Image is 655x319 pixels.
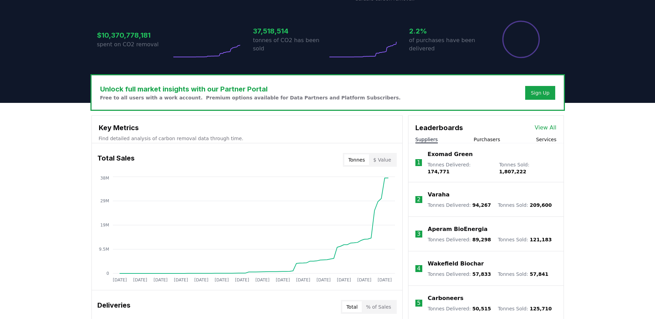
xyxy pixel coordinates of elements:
[472,202,491,208] span: 94,267
[417,158,420,167] p: 1
[133,278,147,282] tspan: [DATE]
[427,150,473,158] a: Exomad Green
[174,278,188,282] tspan: [DATE]
[472,271,491,277] span: 57,833
[530,306,552,311] span: 125,710
[417,264,421,273] p: 4
[498,271,548,278] p: Tonnes Sold :
[99,247,109,252] tspan: 9.5M
[535,124,557,132] a: View All
[235,278,249,282] tspan: [DATE]
[357,278,371,282] tspan: [DATE]
[498,202,552,209] p: Tonnes Sold :
[342,301,362,312] button: Total
[214,278,229,282] tspan: [DATE]
[100,223,109,228] tspan: 19M
[428,202,491,209] p: Tonnes Delivered :
[428,271,491,278] p: Tonnes Delivered :
[100,84,401,94] h3: Unlock full market insights with our Partner Portal
[362,301,395,312] button: % of Sales
[474,136,500,143] button: Purchasers
[531,89,549,96] a: Sign Up
[100,176,109,181] tspan: 38M
[498,236,552,243] p: Tonnes Sold :
[530,237,552,242] span: 121,183
[337,278,351,282] tspan: [DATE]
[113,278,127,282] tspan: [DATE]
[428,191,450,199] a: Varaha
[428,260,484,268] a: Wakefield Biochar
[100,94,401,101] p: Free to all users with a work account. Premium options available for Data Partners and Platform S...
[255,278,269,282] tspan: [DATE]
[499,169,526,174] span: 1,807,222
[427,169,450,174] span: 174,771
[428,236,491,243] p: Tonnes Delivered :
[377,278,392,282] tspan: [DATE]
[502,20,540,59] div: Percentage of sales delivered
[99,135,395,142] p: Find detailed analysis of carbon removal data through time.
[417,299,421,307] p: 5
[409,26,484,36] h3: 2.2%
[153,278,167,282] tspan: [DATE]
[97,40,172,49] p: spent on CO2 removal
[97,153,135,167] h3: Total Sales
[415,136,438,143] button: Suppliers
[106,271,109,276] tspan: 0
[417,195,421,204] p: 2
[344,154,369,165] button: Tonnes
[99,123,395,133] h3: Key Metrics
[97,300,131,314] h3: Deliveries
[369,154,395,165] button: $ Value
[530,202,552,208] span: 209,600
[499,161,556,175] p: Tonnes Sold :
[525,86,555,100] button: Sign Up
[276,278,290,282] tspan: [DATE]
[296,278,310,282] tspan: [DATE]
[472,306,491,311] span: 50,515
[428,294,463,302] a: Carboneers
[409,36,484,53] p: of purchases have been delivered
[427,161,492,175] p: Tonnes Delivered :
[472,237,491,242] span: 89,298
[100,199,109,203] tspan: 29M
[316,278,330,282] tspan: [DATE]
[417,230,421,238] p: 3
[536,136,556,143] button: Services
[428,225,488,233] a: Aperam BioEnergia
[428,305,491,312] p: Tonnes Delivered :
[194,278,208,282] tspan: [DATE]
[253,36,328,53] p: tonnes of CO2 has been sold
[498,305,552,312] p: Tonnes Sold :
[530,271,548,277] span: 57,841
[97,30,172,40] h3: $10,370,778,181
[415,123,463,133] h3: Leaderboards
[253,26,328,36] h3: 37,518,514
